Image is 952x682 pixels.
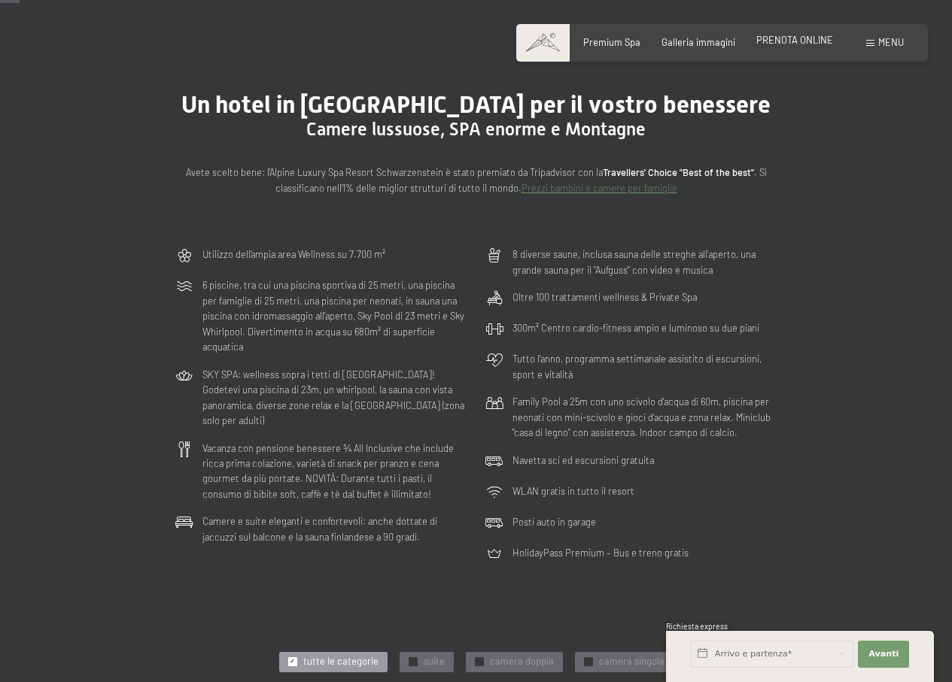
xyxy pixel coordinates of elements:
[603,166,754,178] strong: Travellers' Choice "Best of the best"
[175,165,777,196] p: Avete scelto bene: l’Alpine Luxury Spa Resort Schwarzenstein è stato premiato da Tripadvisor con ...
[756,34,833,46] a: PRENOTA ONLINE
[522,182,677,194] a: Prezzi bambini e camere per famiglie
[878,36,904,48] span: Menu
[290,658,295,666] span: ✓
[599,655,665,668] span: camera singola
[512,545,689,560] p: HolidayPass Premium – Bus e treno gratis
[202,514,467,544] p: Camere e suite eleganti e confortevoli: anche dottate di jaccuzzi sul balcone e la sauna finlande...
[512,453,654,468] p: Navetta sci ed escursioni gratuita
[424,655,445,668] span: suite
[202,441,467,502] p: Vacanza con pensione benessere ¾ All Inclusive che include ricca prima colazione, varietà di snac...
[410,658,415,666] span: ✓
[512,483,634,499] p: WLAN gratis in tutto il resort
[858,641,909,668] button: Avanti
[512,514,596,529] p: Posti auto in garage
[583,36,640,48] a: Premium Spa
[662,36,735,48] a: Galleria immagini
[666,622,728,631] span: Richiesta express
[202,277,467,354] p: 6 piscine, tra cui una piscina sportiva di 25 metri, una piscina per famiglie di 25 metri, una pi...
[202,367,467,429] p: SKY SPA: wellness sopra i tetti di [GEOGRAPHIC_DATA]! Godetevi una piscina di 23m, un whirlpool, ...
[306,119,646,140] span: Camere lussuose, SPA enorme e Montagne
[868,648,899,660] span: Avanti
[476,658,482,666] span: ✓
[490,655,554,668] span: camera doppia
[181,90,771,119] span: Un hotel in [GEOGRAPHIC_DATA] per il vostro benessere
[512,289,697,305] p: Oltre 100 trattamenti wellness & Private Spa
[512,351,777,382] p: Tutto l’anno, programma settimanale assistito di escursioni, sport e vitalità
[303,655,379,668] span: tutte le categorie
[512,247,777,277] p: 8 diverse saune, inclusa sauna delle streghe all’aperto, una grande sauna per il "Aufguss" con vi...
[202,247,385,262] p: Utilizzo dell‘ampia area Wellness su 7.700 m²
[512,394,777,440] p: Family Pool a 25m con uno scivolo d'acqua di 60m, piscina per neonati con mini-scivolo e gioci d'...
[512,320,759,335] p: 300m² Centro cardio-fitness ampio e luminoso su due piani
[585,658,591,666] span: ✓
